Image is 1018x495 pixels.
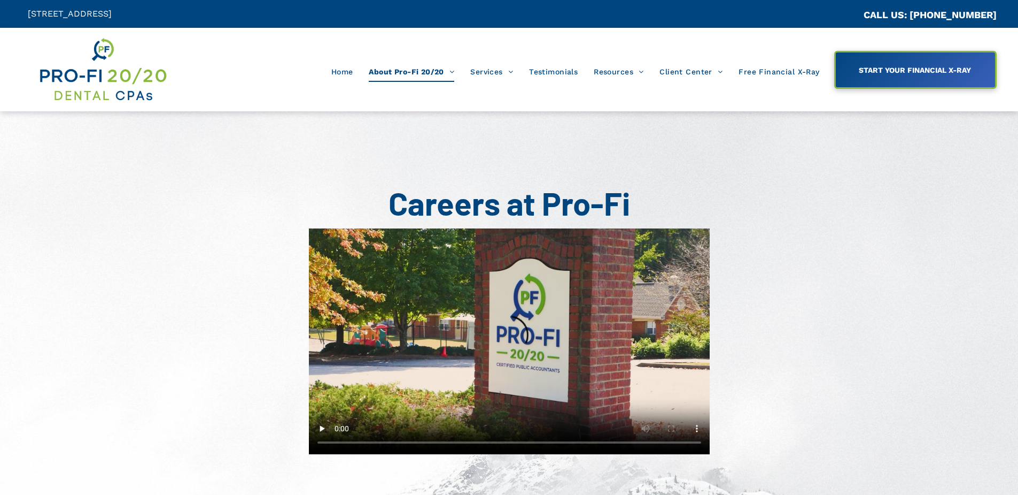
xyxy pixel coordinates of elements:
a: Services [462,62,521,82]
span: Careers at Pro-Fi [388,184,630,222]
a: Home [323,62,361,82]
a: About Pro-Fi 20/20 [361,62,462,82]
span: [STREET_ADDRESS] [28,9,112,19]
a: Resources [586,62,651,82]
img: Get Dental CPA Consulting, Bookkeeping, & Bank Loans [38,36,167,103]
a: Testimonials [521,62,586,82]
a: Client Center [651,62,731,82]
a: Free Financial X-Ray [731,62,827,82]
span: CA::CALLC [818,10,864,20]
a: CALL US: [PHONE_NUMBER] [864,9,997,20]
span: START YOUR FINANCIAL X-RAY [855,60,975,80]
a: START YOUR FINANCIAL X-RAY [834,51,997,89]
